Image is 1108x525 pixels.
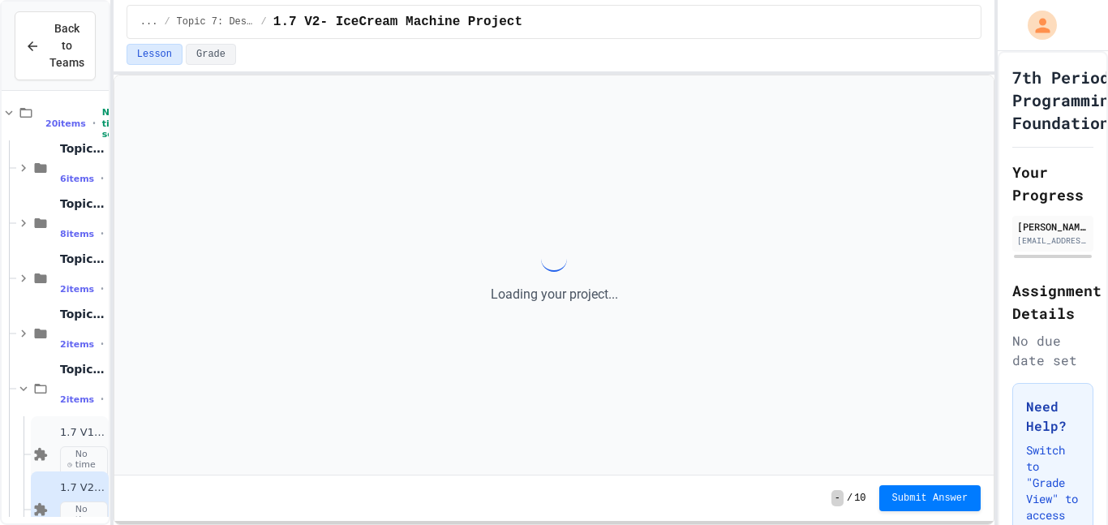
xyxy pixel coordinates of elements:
span: Submit Answer [892,492,968,505]
span: 2 items [60,394,94,405]
span: 2 items [60,339,94,350]
h3: Need Help? [1026,397,1080,436]
span: No time set [102,107,125,140]
span: 20 items [45,118,86,129]
button: Back to Teams [15,11,96,80]
span: No time set [60,446,108,484]
h2: Assignment Details [1012,279,1093,325]
div: [EMAIL_ADDRESS][DOMAIN_NAME] [1017,235,1089,247]
span: 8 items [60,229,94,239]
span: 2 items [60,284,94,295]
span: • [101,282,104,295]
span: Topic 7: Designing & Simulating Solutions [60,362,105,377]
span: 1.7 V2- IceCream Machine Project [60,481,105,495]
span: • [101,227,104,240]
span: 6 items [60,174,94,184]
div: [PERSON_NAME] [1017,219,1089,234]
span: / [164,15,170,28]
span: • [101,393,104,406]
span: 1.7 V1- IceCream Machine Project [60,426,105,440]
button: Lesson [127,44,183,65]
button: Submit Answer [879,485,981,511]
span: Topic 4: Search/Sort Algorithims & Algorithimic Efficency [60,252,105,266]
span: Topic 7: Designing & Simulating Solutions [177,15,255,28]
span: Topic 2: Problem Decomposition and Logic Structures [60,141,105,156]
p: Loading your project... [491,285,618,304]
div: My Account [1011,6,1061,44]
span: • [101,338,104,351]
span: Back to Teams [49,20,84,71]
span: / [261,15,267,28]
span: - [831,490,844,506]
button: Grade [186,44,236,65]
span: / [847,492,852,505]
span: Topic 3: Pattern Recognition and Abstraction [60,196,105,211]
span: • [92,117,96,130]
span: ... [140,15,158,28]
span: 10 [854,492,865,505]
span: 1.7 V2- IceCream Machine Project [273,12,522,32]
div: No due date set [1012,331,1093,370]
h2: Your Progress [1012,161,1093,206]
span: • [101,172,104,185]
span: Topic 5: APIs & Libraries [60,307,105,321]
